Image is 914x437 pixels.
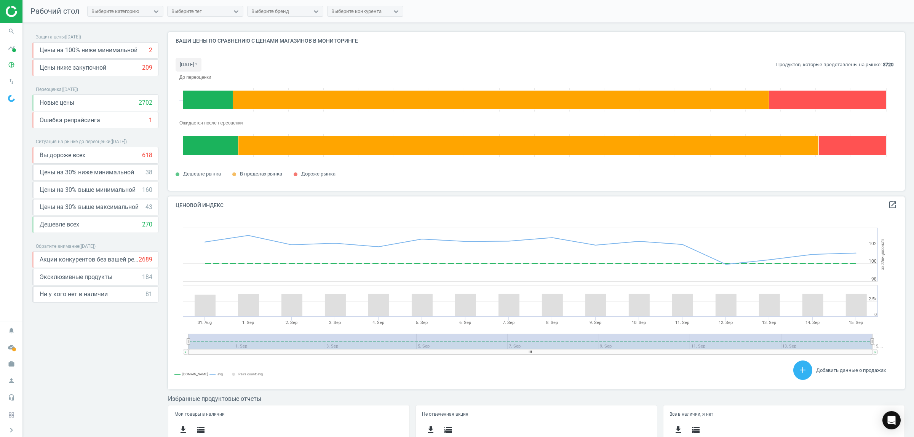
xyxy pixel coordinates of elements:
[874,312,877,317] text: 0
[40,116,100,124] span: Ошибка репрайсинга
[4,373,19,388] i: person
[240,171,282,177] span: В пределах рынка
[871,276,877,282] text: 98
[426,425,435,434] i: get_app
[168,196,905,214] h4: Ценовой индекс
[36,34,65,40] span: Защита цены
[444,425,453,434] i: storage
[36,139,110,144] span: Ситуация на рынке до переоценки
[798,365,807,375] i: add
[880,239,885,271] tspan: Ценовой индекс
[40,290,108,298] span: Ни у кого нет в наличии
[40,46,137,54] span: Цены на 100% ниже минимальной
[816,367,886,373] span: Добавить данные о продажах
[91,8,139,15] div: Выберите категорию
[286,320,298,325] tspan: 2. Sep
[142,186,152,194] div: 160
[4,57,19,72] i: pie_chart_outlined
[806,320,820,325] tspan: 14. Sep
[422,411,650,417] h5: Не отвеченная акция
[546,320,558,325] tspan: 8. Sep
[79,244,96,249] span: ( [DATE] )
[869,241,877,246] text: 102
[142,151,152,159] div: 618
[110,139,127,144] span: ( [DATE] )
[4,24,19,38] i: search
[65,34,81,40] span: ( [DATE] )
[149,46,152,54] div: 2
[888,200,897,210] a: open_in_new
[198,320,212,325] tspan: 31. Aug
[869,297,877,301] text: 2.5k
[168,32,905,50] h4: Ваши цены по сравнению с ценами магазинов в мониторинге
[238,372,263,376] tspan: Pairs count: avg
[174,411,403,417] h5: Мои товары в наличии
[179,425,188,434] i: get_app
[6,6,60,17] img: ajHJNr6hYgQAAAAASUVORK5CYII=
[40,186,136,194] span: Цены на 30% выше минимальной
[691,425,700,434] i: storage
[142,220,152,229] div: 270
[849,320,863,325] tspan: 15. Sep
[40,255,139,264] span: Акции конкурентов без вашей реакции
[676,320,690,325] tspan: 11. Sep
[7,426,16,435] i: chevron_right
[40,151,85,159] span: Вы дороже всех
[145,168,152,177] div: 38
[183,171,221,177] span: Дешевле рынка
[632,320,646,325] tspan: 10. Sep
[460,320,471,325] tspan: 6. Sep
[4,390,19,405] i: headset_mic
[40,203,139,211] span: Цены на 30% выше максимальной
[142,273,152,281] div: 184
[301,171,336,177] span: Дороже рынка
[145,290,152,298] div: 81
[149,116,152,124] div: 1
[416,320,428,325] tspan: 5. Sep
[762,320,777,325] tspan: 13. Sep
[196,425,205,434] i: storage
[176,58,201,72] button: [DATE]
[182,372,208,376] tspan: [DOMAIN_NAME]
[674,425,683,434] i: get_app
[40,168,134,177] span: Цены на 30% ниже минимальной
[36,87,62,92] span: Переоценка
[243,320,254,325] tspan: 1. Sep
[4,340,19,354] i: cloud_done
[62,87,78,92] span: ( [DATE] )
[40,273,112,281] span: Эксклюзивные продукты
[793,360,812,380] button: add
[168,395,905,402] h3: Избранные продуктовые отчеты
[179,75,211,80] tspan: До переоценки
[142,64,152,72] div: 209
[331,8,382,15] div: Выберите конкурента
[4,323,19,338] i: notifications
[590,320,602,325] tspan: 9. Sep
[251,8,289,15] div: Выберите бренд
[40,99,74,107] span: Новые цены
[4,357,19,371] i: work
[329,320,341,325] tspan: 3. Sep
[670,411,898,417] h5: Все в наличии, я нет
[217,372,223,376] tspan: avg
[882,411,901,429] div: Open Intercom Messenger
[40,64,106,72] span: Цены ниже закупочной
[179,120,243,126] tspan: Ожидается после переоценки
[869,258,877,264] text: 100
[171,8,201,15] div: Выберите тег
[503,320,515,325] tspan: 7. Sep
[36,244,79,249] span: Обратите внимание
[4,74,19,89] i: swap_vert
[2,425,21,435] button: chevron_right
[8,95,15,102] img: wGWNvw8QSZomAAAAABJRU5ErkJggg==
[719,320,733,325] tspan: 12. Sep
[30,6,80,16] span: Рабочий стол
[139,99,152,107] div: 2702
[883,62,893,67] b: 3720
[874,344,883,349] tspan: 15. …
[4,41,19,55] i: timeline
[40,220,79,229] span: Дешевле всех
[776,61,893,68] p: Продуктов, которые представлены на рынке:
[139,255,152,264] div: 2689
